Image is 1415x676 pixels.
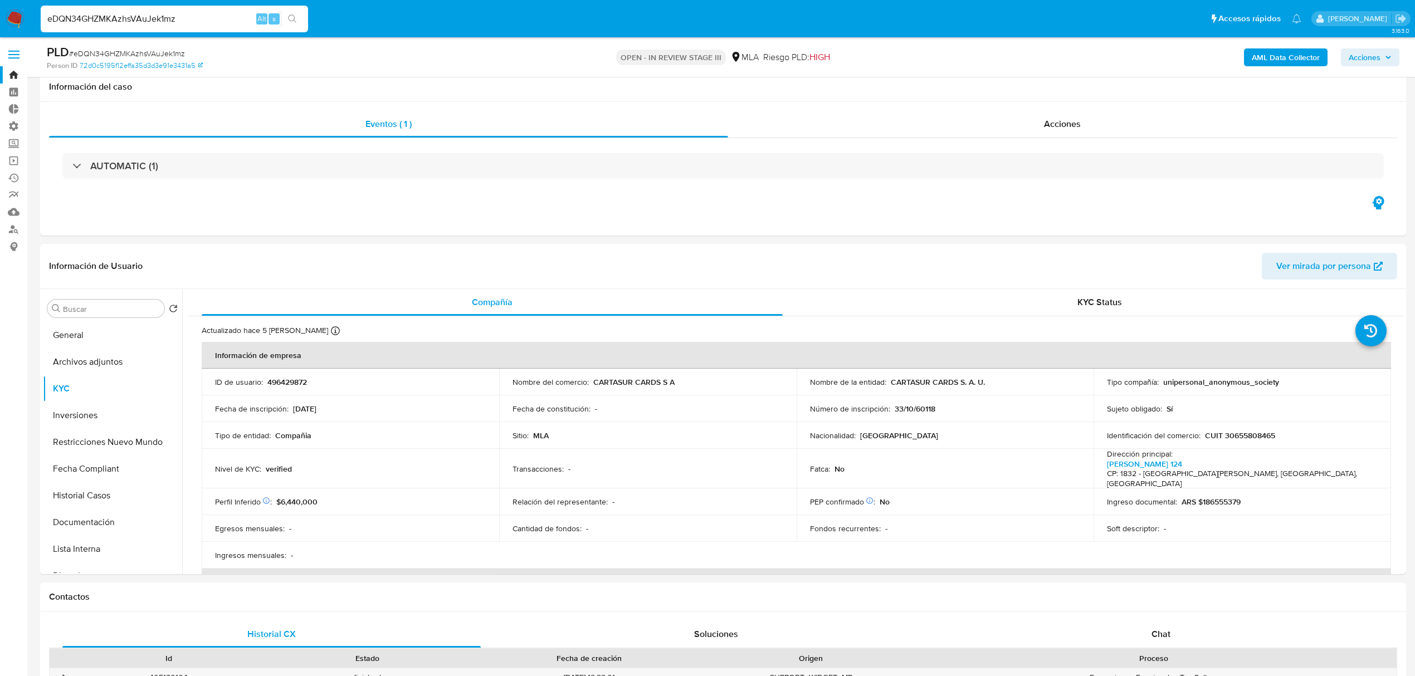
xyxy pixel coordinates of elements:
p: CUIT 30655808465 [1205,430,1275,440]
span: Compañía [472,296,513,308]
button: Inversiones [43,402,182,429]
p: CARTASUR CARDS S. A. U. [891,377,985,387]
p: Dirección principal : [1107,449,1173,459]
p: unipersonal_anonymous_society [1163,377,1279,387]
a: 72d0c5195f12effa35d3d3e91e3431a5 [80,61,203,71]
p: Sitio : [513,430,529,440]
span: Acciones [1044,117,1081,130]
h3: AUTOMATIC (1) [90,160,158,172]
span: s [272,13,276,24]
p: MLA [533,430,549,440]
p: Tipo compañía : [1107,377,1159,387]
p: - [885,523,887,533]
span: Alt [257,13,266,24]
button: Restricciones Nuevo Mundo [43,429,182,455]
span: Ver mirada por persona [1276,253,1371,280]
span: Soluciones [694,628,738,640]
p: Nivel de KYC : [215,464,261,474]
span: HIGH [809,51,830,63]
p: Fecha de inscripción : [215,404,289,414]
span: $6,440,000 [276,496,318,507]
span: Chat [1151,628,1170,640]
h4: CP: 1832 - [GEOGRAPHIC_DATA][PERSON_NAME], [GEOGRAPHIC_DATA], [GEOGRAPHIC_DATA] [1107,469,1373,488]
p: Compañia [275,430,311,440]
p: - [1164,523,1166,533]
div: AUTOMATIC (1) [62,153,1384,179]
p: Número de inscripción : [810,404,890,414]
p: [GEOGRAPHIC_DATA] [860,430,938,440]
span: Riesgo PLD: [763,51,830,63]
p: andres.vilosio@mercadolibre.com [1328,13,1391,24]
p: Fatca : [810,464,830,474]
b: PLD [47,43,69,61]
p: - [612,497,614,507]
th: Datos de contacto [202,569,1391,595]
p: Nombre del comercio : [513,377,589,387]
p: Fecha de constitución : [513,404,591,414]
button: Documentación [43,509,182,536]
button: Historial Casos [43,482,182,509]
div: Origen [719,653,902,664]
p: Actualizado hace 5 [PERSON_NAME] [202,325,328,336]
button: Acciones [1341,48,1399,66]
div: Id [77,653,260,664]
p: 33/10/60118 [895,404,935,414]
h1: Información de Usuario [49,261,143,272]
div: MLA [730,51,759,63]
button: Ver mirada por persona [1262,253,1397,280]
h1: Contactos [49,591,1397,602]
a: [PERSON_NAME] 124 [1107,458,1182,469]
span: Historial CX [247,628,296,640]
p: No [835,464,845,474]
p: PEP confirmado : [810,497,875,507]
p: CARTASUR CARDS S A [593,377,675,387]
p: Sujeto obligado : [1107,404,1162,414]
p: Fondos recurrentes : [810,523,881,533]
p: ID de usuario : [215,377,263,387]
p: Ingreso documental : [1107,497,1177,507]
p: - [291,550,293,560]
b: AML Data Collector [1252,48,1320,66]
p: Sí [1167,404,1173,414]
button: General [43,322,182,349]
button: Archivos adjuntos [43,349,182,375]
a: Salir [1395,13,1407,25]
h1: Información del caso [49,81,1397,92]
p: - [289,523,291,533]
button: AML Data Collector [1244,48,1328,66]
input: Buscar usuario o caso... [41,12,308,26]
b: Person ID [47,61,77,71]
p: Tipo de entidad : [215,430,271,440]
input: Buscar [63,304,160,314]
p: Nombre de la entidad : [810,377,886,387]
button: Buscar [52,304,61,313]
p: ARS $186555379 [1182,497,1241,507]
p: Perfil Inferido : [215,497,272,507]
button: KYC [43,375,182,402]
p: - [595,404,597,414]
span: Acciones [1349,48,1380,66]
span: # eDQN34GHZMKAzhsVAuJek1mz [69,48,185,59]
p: Ingresos mensuales : [215,550,286,560]
p: Egresos mensuales : [215,523,285,533]
button: Lista Interna [43,536,182,562]
p: OPEN - IN REVIEW STAGE III [616,50,726,65]
p: [DATE] [293,404,316,414]
span: KYC Status [1077,296,1122,308]
p: verified [266,464,292,474]
button: Direcciones [43,562,182,589]
th: Información de empresa [202,342,1391,369]
p: - [568,464,570,474]
p: 496429872 [267,377,307,387]
p: Relación del representante : [513,497,608,507]
p: Cantidad de fondos : [513,523,582,533]
p: Transacciones : [513,464,564,474]
p: No [880,497,890,507]
span: Eventos ( 1 ) [365,117,412,130]
button: Volver al orden por defecto [169,304,178,316]
p: - [586,523,588,533]
p: Nacionalidad : [810,430,856,440]
div: Estado [276,653,459,664]
div: Proceso [918,653,1389,664]
p: Identificación del comercio : [1107,430,1201,440]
